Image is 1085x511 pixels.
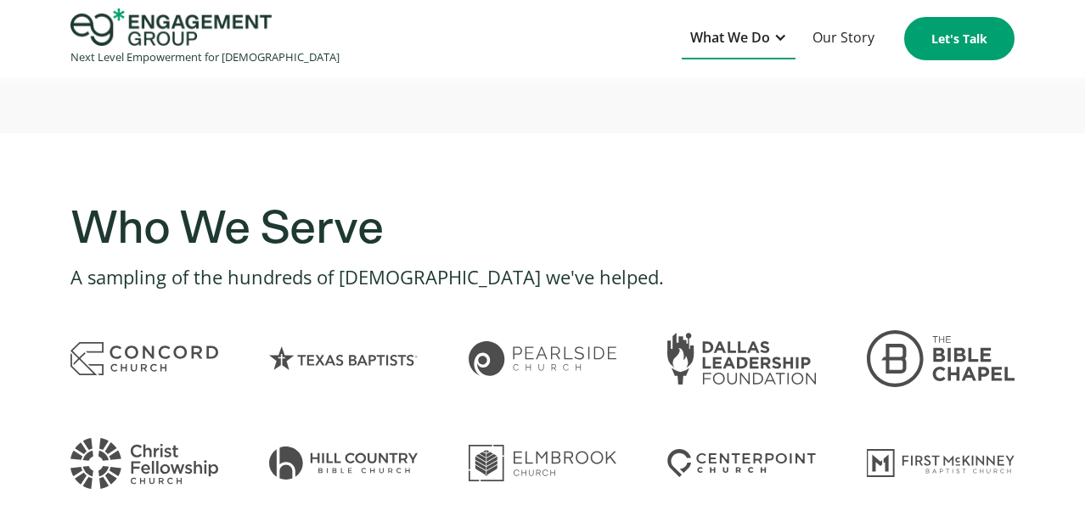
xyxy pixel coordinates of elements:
span: Organization [330,69,414,87]
img: Logo for Centerpoint Church [667,449,815,478]
a: Let's Talk [904,17,1015,60]
p: A sampling of the hundreds of [DEMOGRAPHIC_DATA] we've helped. [70,266,1015,288]
div: What We Do [690,26,770,49]
img: Logo for Dallas Leadership Foundation [667,333,815,385]
img: Texas Baptists logo [269,346,417,370]
div: What We Do [682,18,795,59]
img: Engagement Group Logo Icon [70,8,272,46]
img: Logo for Concord Church [70,342,218,376]
div: Next Level Empowerment for [DEMOGRAPHIC_DATA] [70,46,340,69]
span: Phone number [330,138,427,157]
img: Logo for Elmbrook Church [469,445,616,481]
img: Pearlside Church Logo in Honolulu, Hawaii [469,341,616,376]
h3: Who We Serve [70,201,1015,257]
img: Logo for Hill Country Bible Church [269,446,417,480]
a: home [70,8,340,69]
img: Logo for Christ Fellowship Church [70,438,218,489]
a: Our Story [804,18,883,59]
